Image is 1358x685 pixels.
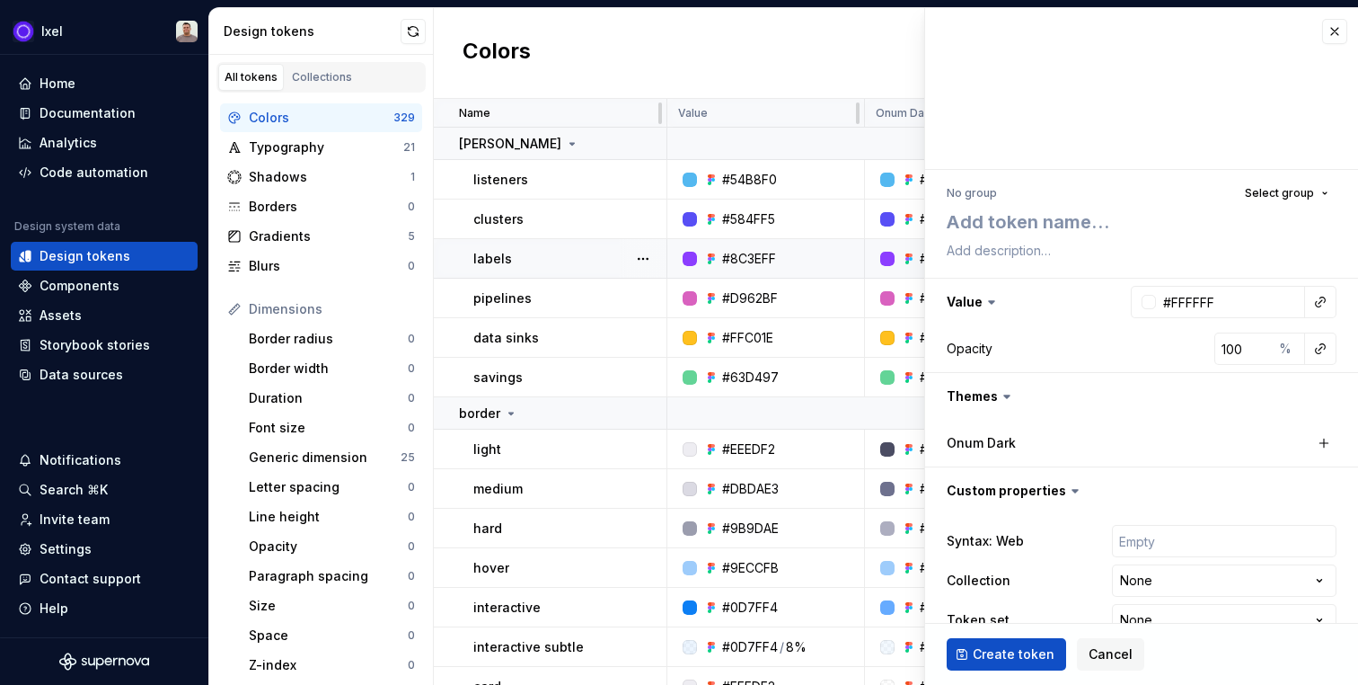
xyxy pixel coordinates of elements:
[722,329,773,347] div: #FFC01E
[40,307,82,325] div: Assets
[249,538,408,556] div: Opacity
[13,21,34,42] img: 868fd657-9a6c-419b-b302-5d6615f36a2c.png
[973,645,1054,663] span: Create token
[225,70,278,85] div: All tokens
[11,446,198,475] button: Notifications
[40,366,123,384] div: Data sources
[40,540,92,558] div: Settings
[473,559,509,577] p: hover
[920,369,976,387] div: #63D497
[947,186,997,200] div: No group
[40,570,141,588] div: Contact support
[410,170,415,184] div: 1
[220,192,422,221] a: Borders0
[459,135,561,153] p: [PERSON_NAME]
[408,229,415,244] div: 5
[40,104,136,122] div: Documentation
[242,592,422,620] a: Size0
[473,171,528,189] p: listeners
[220,222,422,251] a: Gradients5
[722,210,775,228] div: #584FF5
[408,539,415,554] div: 0
[11,129,198,157] a: Analytics
[249,508,408,526] div: Line height
[11,158,198,187] a: Code automation
[780,638,784,656] div: /
[463,37,531,69] h2: Colors
[220,103,422,132] a: Colors329
[249,330,408,348] div: Border radius
[249,627,408,645] div: Space
[249,656,408,674] div: Z-index
[176,21,198,42] img: Alberto Roldán
[249,109,393,127] div: Colors
[920,171,974,189] div: #54B8F0
[473,638,584,656] p: interactive subtle
[920,329,971,347] div: #FFC01E
[920,638,974,656] div: #66ABFF
[722,289,778,307] div: #D962BF
[242,473,422,502] a: Letter spacing0
[249,389,408,407] div: Duration
[1214,333,1273,365] input: 100
[678,106,708,120] p: Value
[40,134,97,152] div: Analytics
[920,559,976,577] div: #9ECCFB
[947,532,1024,550] label: Syntax: Web
[11,535,198,564] a: Settings
[459,106,490,120] p: Name
[40,511,110,529] div: Invite team
[4,12,205,50] button: IxelAlberto Roldán
[40,277,119,295] div: Components
[11,476,198,504] button: Search ⌘K
[920,480,971,498] div: #6E718E
[11,505,198,534] a: Invite team
[722,171,777,189] div: #54B8F0
[920,289,975,307] div: #D962BF
[40,164,148,182] div: Code automation
[473,210,524,228] p: clusters
[920,250,974,268] div: #8C3EFF
[242,414,422,442] a: Font size0
[11,301,198,330] a: Assets
[408,361,415,376] div: 0
[408,332,415,346] div: 0
[473,250,512,268] p: labels
[459,405,500,423] p: border
[722,369,779,387] div: #63D497
[40,451,121,469] div: Notifications
[249,478,408,496] div: Letter spacing
[408,510,415,524] div: 0
[249,257,408,275] div: Blurs
[11,242,198,271] a: Design tokens
[224,22,401,40] div: Design tokens
[242,503,422,531] a: Line height0
[249,597,408,615] div: Size
[249,567,408,585] div: Paragraph spacing
[473,599,541,617] p: interactive
[249,168,410,186] div: Shadows
[920,520,977,538] div: #ADAEC0
[249,449,401,467] div: Generic dimension
[220,163,422,191] a: Shadows1
[40,481,108,499] div: Search ⌘K
[408,599,415,613] div: 0
[11,594,198,623] button: Help
[242,354,422,383] a: Border width0
[408,391,415,405] div: 0
[722,638,778,656] div: #0D7FF4
[11,69,198,98] a: Home
[1237,181,1336,206] button: Select group
[59,653,149,671] svg: Supernova Logo
[393,111,415,125] div: 329
[473,520,502,538] p: hard
[408,200,415,214] div: 0
[408,658,415,672] div: 0
[473,440,501,458] p: light
[473,369,523,387] p: savings
[947,638,1066,671] button: Create token
[11,271,198,300] a: Components
[473,480,523,498] p: medium
[40,600,68,618] div: Help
